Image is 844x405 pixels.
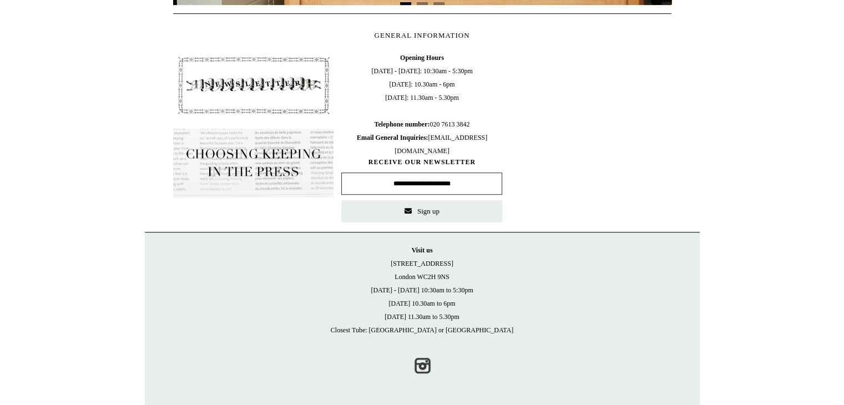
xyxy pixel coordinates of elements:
span: [DATE] - [DATE]: 10:30am - 5:30pm [DATE]: 10.30am - 6pm [DATE]: 11.30am - 5.30pm 020 7613 3842 [341,51,502,158]
img: pf-635a2b01-aa89-4342-bbcd-4371b60f588c--In-the-press-Button_1200x.jpg [173,129,334,198]
iframe: google_map [510,51,671,217]
b: Opening Hours [400,54,444,62]
span: [EMAIL_ADDRESS][DOMAIN_NAME] [357,134,487,155]
button: Sign up [341,200,502,222]
a: Instagram [410,353,434,378]
span: RECEIVE OUR NEWSLETTER [341,158,502,167]
button: Page 2 [417,2,428,5]
strong: Visit us [412,246,433,254]
span: GENERAL INFORMATION [375,31,470,39]
b: Email General Inquiries: [357,134,428,141]
p: [STREET_ADDRESS] London WC2H 9NS [DATE] - [DATE] 10:30am to 5:30pm [DATE] 10.30am to 6pm [DATE] 1... [156,244,689,337]
b: Telephone number [375,120,430,128]
b: : [427,120,429,128]
button: Page 3 [433,2,444,5]
span: Sign up [417,207,439,215]
button: Page 1 [400,2,411,5]
img: pf-4db91bb9--1305-Newsletter-Button_1200x.jpg [173,51,334,120]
